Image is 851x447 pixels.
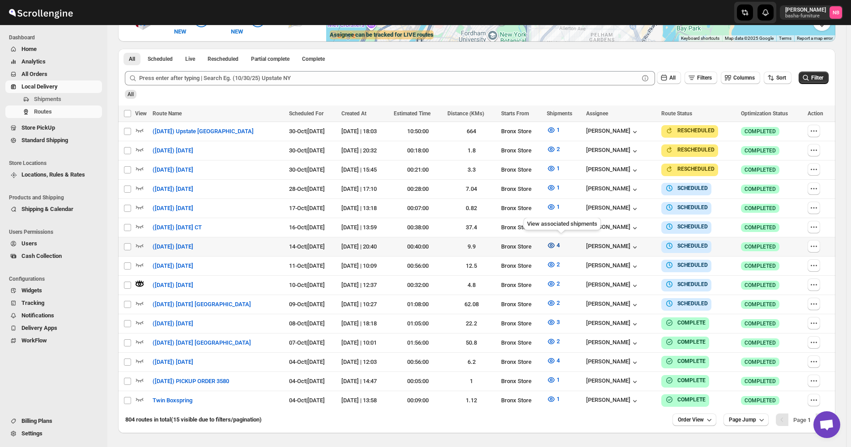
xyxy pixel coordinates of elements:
[341,110,366,117] span: Created At
[394,165,442,174] div: 00:21:00
[541,296,565,310] button: 2
[586,339,639,348] button: [PERSON_NAME]
[586,243,639,252] button: [PERSON_NAME]
[677,358,706,364] b: COMPLETE
[677,320,706,326] b: COMPLETE
[5,68,102,80] button: All Orders
[780,5,843,20] button: User menu
[808,110,823,117] span: Action
[557,357,560,364] span: 4
[501,319,541,328] div: Bronx Store
[541,238,565,253] button: 4
[34,108,52,115] span: Routes
[153,261,193,270] span: ([DATE]) [DATE]
[21,137,68,143] span: Standard Shipping
[21,46,37,52] span: Home
[557,146,560,152] span: 2
[813,411,840,438] div: Open chat
[447,396,496,405] div: 1.12
[447,110,484,117] span: Distance (KMs)
[147,297,256,312] button: ([DATE]) [DATE] [GEOGRAPHIC_DATA]
[677,166,715,172] b: RESCHEDULED
[586,166,639,175] button: [PERSON_NAME]
[557,299,560,306] span: 2
[586,300,639,309] div: [PERSON_NAME]
[586,262,639,271] div: [PERSON_NAME]
[21,83,58,90] span: Local Delivery
[681,35,719,42] button: Keyboard shortcuts
[147,220,207,235] button: ([DATE]) [DATE] CT
[289,320,325,327] span: 08-Oct | [DATE]
[669,75,676,81] span: All
[811,75,823,81] span: Filter
[501,127,541,136] div: Bronx Store
[341,319,388,328] div: [DATE] | 18:18
[208,55,238,63] span: Rescheduled
[501,110,529,117] span: Starts From
[5,203,102,215] button: Shipping & Calendar
[745,166,776,173] span: COMPLETED
[153,358,193,367] span: ([DATE]) [DATE]
[541,354,565,368] button: 4
[501,185,541,194] div: Bronx Store
[341,127,388,136] div: [DATE] | 18:03
[685,72,717,84] button: Filters
[21,71,47,77] span: All Orders
[741,110,788,117] span: Optimization Status
[541,315,565,329] button: 3
[394,261,442,270] div: 00:56:00
[541,123,565,137] button: 1
[341,185,388,194] div: [DATE] | 17:10
[665,395,706,404] button: COMPLETE
[447,319,496,328] div: 22.2
[129,55,135,63] span: All
[153,281,193,290] span: ([DATE]) [DATE]
[148,55,173,63] span: Scheduled
[9,228,103,236] span: Users Permissions
[289,301,325,308] span: 09-Oct | [DATE]
[174,27,186,36] div: NEW
[745,147,776,154] span: COMPLETED
[677,300,708,307] b: SCHEDULED
[661,110,692,117] span: Route Status
[586,185,639,194] div: [PERSON_NAME]
[785,6,826,13] p: [PERSON_NAME]
[302,55,325,63] span: Complete
[9,160,103,167] span: Store Locations
[5,43,102,55] button: Home
[147,336,256,350] button: ([DATE]) [DATE] [GEOGRAPHIC_DATA]
[501,223,541,232] div: Bronx Store
[153,204,193,213] span: ([DATE]) [DATE]
[153,338,251,347] span: ([DATE]) [DATE] [GEOGRAPHIC_DATA]
[541,161,565,176] button: 1
[745,243,776,250] span: COMPLETED
[586,223,639,232] button: [PERSON_NAME]
[21,430,43,437] span: Settings
[665,126,715,135] button: RESCHEDULED
[586,320,639,329] button: [PERSON_NAME]
[723,413,769,426] button: Page Jump
[665,318,706,327] button: COMPLETE
[147,259,199,273] button: ([DATE]) [DATE]
[721,72,760,84] button: Columns
[5,169,102,181] button: Locations, Rules & Rates
[745,205,776,212] span: COMPLETED
[153,110,182,117] span: Route Name
[586,147,639,156] div: [PERSON_NAME]
[586,358,639,367] button: [PERSON_NAME]
[586,127,639,136] button: [PERSON_NAME]
[9,275,103,283] span: Configurations
[745,128,776,135] span: COMPLETED
[5,309,102,322] button: Notifications
[764,72,791,84] button: Sort
[447,338,496,347] div: 50.8
[21,124,55,131] span: Store PickUp
[447,358,496,367] div: 6.2
[289,110,323,117] span: Scheduled For
[697,75,712,81] span: Filters
[5,284,102,297] button: Widgets
[394,185,442,194] div: 00:28:00
[394,242,442,251] div: 00:40:00
[557,127,560,133] span: 1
